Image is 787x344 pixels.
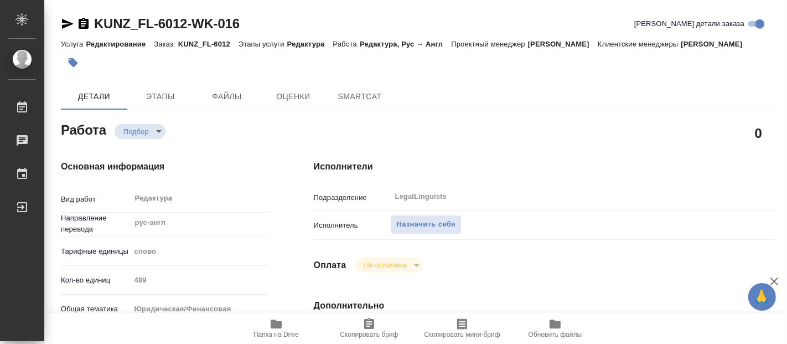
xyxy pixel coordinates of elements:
p: Заказ: [154,40,178,48]
button: Скопировать мини-бриф [416,313,509,344]
p: Этапы услуги [239,40,287,48]
p: Услуга [61,40,86,48]
button: Скопировать ссылку [77,17,90,30]
button: 🙏 [748,283,776,311]
p: Редактирование [86,40,154,48]
p: Клиентские менеджеры [598,40,681,48]
span: Файлы [200,90,253,104]
p: Направление перевода [61,213,131,235]
h4: Оплата [314,259,346,272]
span: Папка на Drive [253,331,299,338]
span: Этапы [134,90,187,104]
p: Редактура, Рус → Англ [360,40,451,48]
p: Тарифные единицы [61,246,131,257]
button: Назначить себя [391,215,462,234]
span: Детали [68,90,121,104]
p: Проектный менеджер [451,40,527,48]
p: Кол-во единиц [61,275,131,286]
input: Пустое поле [131,272,270,288]
span: SmartCat [333,90,386,104]
div: слово [131,242,270,261]
h2: 0 [755,124,762,142]
p: Общая тематика [61,304,131,315]
button: Скопировать ссылку для ЯМессенджера [61,17,74,30]
button: Скопировать бриф [323,313,416,344]
div: Юридическая/Финансовая [131,300,270,319]
span: Обновить файлы [529,331,582,338]
h4: Дополнительно [314,299,775,312]
button: Не оплачена [360,260,410,270]
h2: Работа [61,119,106,139]
p: KUNZ_FL-6012 [178,40,239,48]
a: KUNZ_FL-6012-WK-016 [94,16,240,31]
button: Папка на Drive [230,313,323,344]
span: Скопировать бриф [340,331,398,338]
span: Скопировать мини-бриф [424,331,500,338]
p: Вид работ [61,194,131,205]
span: Назначить себя [397,218,455,231]
h4: Основная информация [61,160,270,173]
span: 🙏 [753,285,772,309]
span: Оценки [267,90,320,104]
p: [PERSON_NAME] [528,40,598,48]
p: Исполнитель [314,220,391,231]
button: Добавить тэг [61,50,85,75]
h4: Исполнители [314,160,775,173]
p: Работа [333,40,360,48]
p: Подразделение [314,192,391,203]
div: Подбор [115,124,165,139]
div: Подбор [355,258,423,273]
p: [PERSON_NAME] [681,40,750,48]
p: Редактура [287,40,333,48]
button: Обновить файлы [509,313,602,344]
span: [PERSON_NAME] детали заказа [634,18,744,29]
button: Подбор [120,127,152,136]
